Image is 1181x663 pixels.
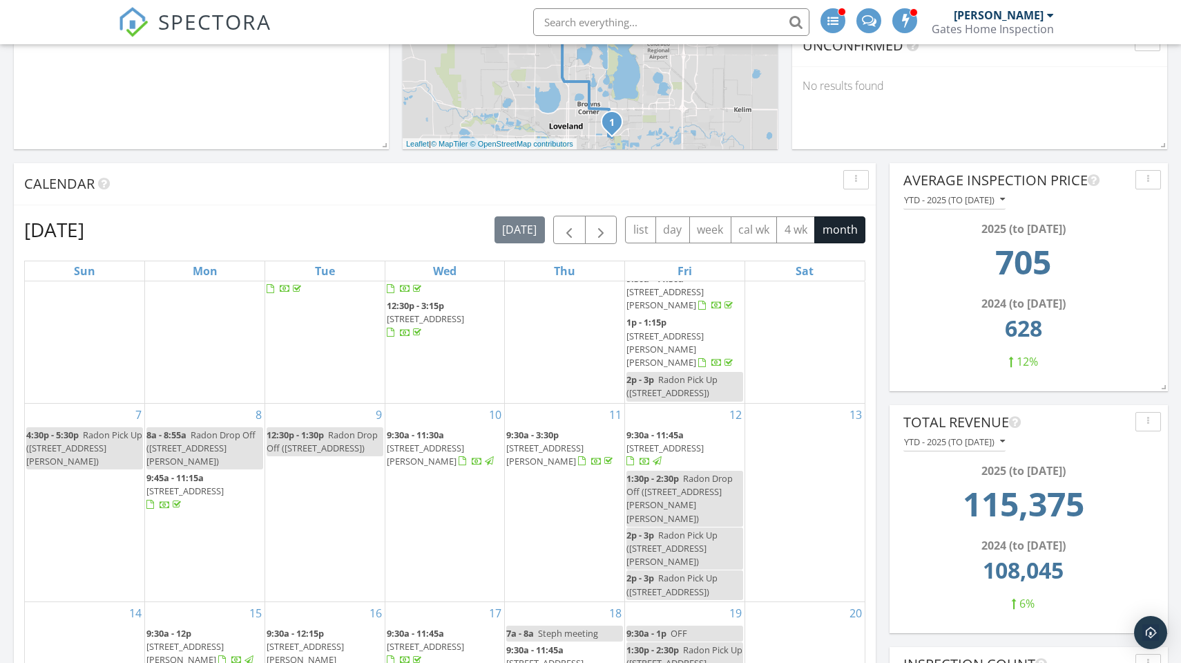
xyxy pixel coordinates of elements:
[387,427,503,471] a: 9:30a - 11:30a [STREET_ADDRESS][PERSON_NAME]
[506,427,623,471] a: 9:30a - 3:30p [STREET_ADDRESS][PERSON_NAME]
[146,627,191,639] span: 9:30a - 12p
[146,429,186,441] span: 8a - 8:55a
[265,231,385,403] td: Go to September 2, 2025
[373,404,385,426] a: Go to September 9, 2025
[847,602,865,624] a: Go to September 20, 2025
[626,529,654,541] span: 2p - 3p
[655,216,690,243] button: day
[671,627,687,639] span: OFF
[625,216,656,243] button: list
[431,140,468,148] a: © MapTiler
[25,403,145,601] td: Go to September 7, 2025
[626,572,718,597] span: Radon Pick Up ([STREET_ADDRESS])
[904,195,1005,205] div: YTD - 2025 (to [DATE])
[626,316,736,368] a: 1p - 1:15p [STREET_ADDRESS][PERSON_NAME][PERSON_NAME]
[727,404,745,426] a: Go to September 12, 2025
[385,403,505,601] td: Go to September 10, 2025
[847,404,865,426] a: Go to September 13, 2025
[190,261,220,281] a: Monday
[954,8,1044,22] div: [PERSON_NAME]
[904,437,1005,447] div: YTD - 2025 (to [DATE])
[776,216,815,243] button: 4 wk
[387,269,464,281] span: [STREET_ADDRESS]
[626,429,704,467] a: 9:30a - 11:45a [STREET_ADDRESS]
[267,627,324,639] span: 9:30a - 12:15p
[533,8,809,36] input: Search everything...
[814,216,865,243] button: month
[387,442,464,467] span: [STREET_ADDRESS][PERSON_NAME]
[625,231,745,403] td: Go to September 5, 2025
[908,312,1139,353] td: 628.13
[626,572,654,584] span: 2p - 3p
[367,602,385,624] a: Go to September 16, 2025
[932,22,1054,36] div: Gates Home Inspection
[506,644,564,656] span: 9:30a - 11:45a
[253,404,265,426] a: Go to September 8, 2025
[387,256,464,295] a: [STREET_ADDRESS]
[903,170,1130,191] div: Average Inspection Price
[145,403,265,601] td: Go to September 8, 2025
[506,627,534,639] span: 7a - 8a
[908,237,1139,295] td: 704.82
[267,429,324,441] span: 12:30p - 1:30p
[609,118,615,128] i: 1
[626,373,654,386] span: 2p - 3p
[403,138,577,150] div: |
[626,330,704,368] span: [STREET_ADDRESS][PERSON_NAME][PERSON_NAME]
[506,442,584,467] span: [STREET_ADDRESS][PERSON_NAME]
[146,471,204,484] span: 9:45a - 11:15a
[146,429,256,467] span: Radon Drop Off ([STREET_ADDRESS][PERSON_NAME])
[387,429,496,467] a: 9:30a - 11:30a [STREET_ADDRESS][PERSON_NAME]
[745,403,865,601] td: Go to September 13, 2025
[689,216,731,243] button: week
[312,261,338,281] a: Tuesday
[486,404,504,426] a: Go to September 10, 2025
[158,7,271,36] span: SPECTORA
[903,433,1006,451] button: YTD - 2025 (to [DATE])
[745,231,865,403] td: Go to September 6, 2025
[387,299,444,312] span: 12:30p - 3:15p
[24,216,84,243] h2: [DATE]
[585,216,617,244] button: Next month
[495,216,545,243] button: [DATE]
[538,627,598,639] span: Steph meeting
[625,403,745,601] td: Go to September 12, 2025
[626,427,743,471] a: 9:30a - 11:45a [STREET_ADDRESS]
[24,174,95,193] span: Calendar
[626,472,733,525] span: Radon Drop Off ([STREET_ADDRESS][PERSON_NAME][PERSON_NAME])
[387,429,444,441] span: 9:30a - 11:30a
[118,19,271,48] a: SPECTORA
[385,231,505,403] td: Go to September 3, 2025
[1017,354,1038,369] span: 12%
[118,7,148,37] img: The Best Home Inspection Software - Spectora
[146,470,263,514] a: 9:45a - 11:15a [STREET_ADDRESS]
[387,640,464,653] span: [STREET_ADDRESS]
[792,67,1167,104] div: No results found
[506,429,559,441] span: 9:30a - 3:30p
[506,429,615,467] a: 9:30a - 3:30p [STREET_ADDRESS][PERSON_NAME]
[247,602,265,624] a: Go to September 15, 2025
[146,485,224,497] span: [STREET_ADDRESS]
[387,312,464,325] span: [STREET_ADDRESS]
[626,472,679,485] span: 1:30p - 2:30p
[626,429,684,441] span: 9:30a - 11:45a
[612,122,620,130] div: 162 Farm Museum Ln, Loveland, CO 80537
[486,602,504,624] a: Go to September 17, 2025
[908,537,1139,554] div: 2024 (to [DATE])
[903,191,1006,209] button: YTD - 2025 (to [DATE])
[626,316,666,328] span: 1p - 1:15p
[25,231,145,403] td: Go to August 31, 2025
[606,602,624,624] a: Go to September 18, 2025
[133,404,144,426] a: Go to September 7, 2025
[626,644,679,656] span: 1:30p - 2:30p
[908,295,1139,312] div: 2024 (to [DATE])
[146,471,224,510] a: 9:45a - 11:15a [STREET_ADDRESS]
[731,216,778,243] button: cal wk
[908,479,1139,537] td: 115375.0
[126,602,144,624] a: Go to September 14, 2025
[626,373,718,399] span: Radon Pick Up ([STREET_ADDRESS])
[908,463,1139,479] div: 2025 (to [DATE])
[26,429,79,441] span: 4:30p - 5:30p
[727,602,745,624] a: Go to September 19, 2025
[145,231,265,403] td: Go to September 1, 2025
